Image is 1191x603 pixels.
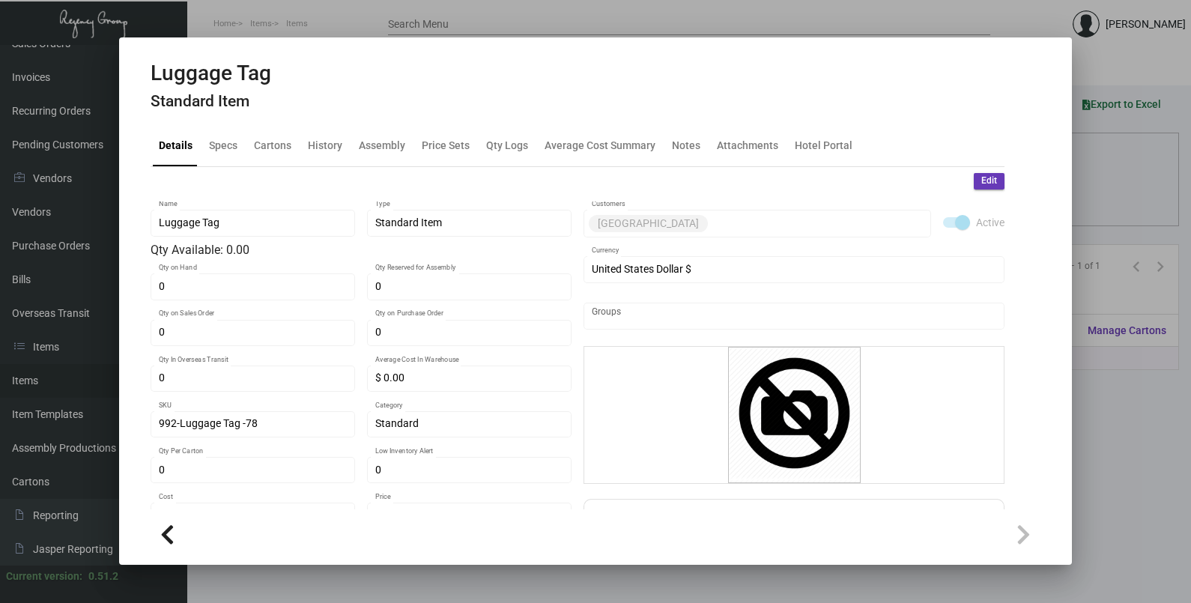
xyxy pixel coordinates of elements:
mat-chip: [GEOGRAPHIC_DATA] [589,215,708,232]
h2: Luggage Tag [151,61,271,86]
div: Assembly [359,138,405,154]
div: Qty Available: 0.00 [151,241,572,259]
div: Notes [672,138,700,154]
span: Active [976,213,1004,231]
div: Price Sets [422,138,470,154]
div: Hotel Portal [795,138,852,154]
h4: Standard Item [151,92,271,111]
div: Qty Logs [486,138,528,154]
div: Cartons [254,138,291,154]
div: 0.51.2 [88,569,118,584]
input: Add new.. [711,217,924,229]
div: Details [159,138,193,154]
div: Specs [209,138,237,154]
div: Average Cost Summary [545,138,655,154]
div: Attachments [717,138,778,154]
div: Current version: [6,569,82,584]
input: Add new.. [592,310,997,322]
div: History [308,138,342,154]
span: Edit [981,175,997,187]
button: Edit [974,173,1004,190]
